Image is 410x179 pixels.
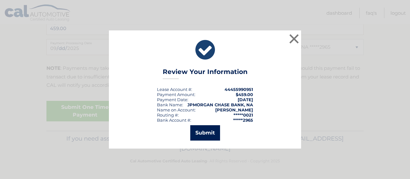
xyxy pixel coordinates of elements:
[163,68,248,79] h3: Review Your Information
[157,92,195,97] div: Payment Amount:
[238,97,253,102] span: [DATE]
[157,112,179,118] div: Routing #:
[225,87,253,92] strong: 44455990951
[288,32,300,45] button: ×
[187,102,253,107] strong: JPMORGAN CHASE BANK, NA
[215,107,253,112] strong: [PERSON_NAME]
[157,87,192,92] div: Lease Account #:
[236,92,253,97] span: $459.00
[157,97,187,102] span: Payment Date
[190,125,220,141] button: Submit
[157,97,188,102] div: :
[157,118,191,123] div: Bank Account #:
[157,102,183,107] div: Bank Name:
[157,107,196,112] div: Name on Account:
